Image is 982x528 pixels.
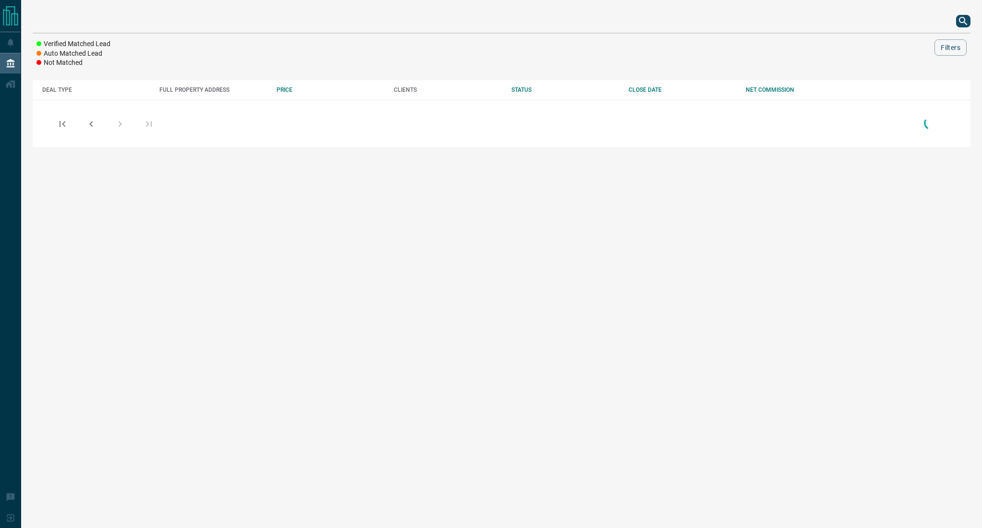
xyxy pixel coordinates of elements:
[394,86,501,93] div: CLIENTS
[159,86,267,93] div: FULL PROPERTY ADDRESS
[746,86,853,93] div: NET COMMISSION
[36,39,110,49] li: Verified Matched Lead
[956,15,970,27] button: search button
[36,58,110,68] li: Not Matched
[511,86,619,93] div: STATUS
[42,86,150,93] div: DEAL TYPE
[629,86,736,93] div: CLOSE DATE
[934,39,967,56] button: Filters
[277,86,384,93] div: PRICE
[36,49,110,59] li: Auto Matched Lead
[921,113,941,134] div: Loading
